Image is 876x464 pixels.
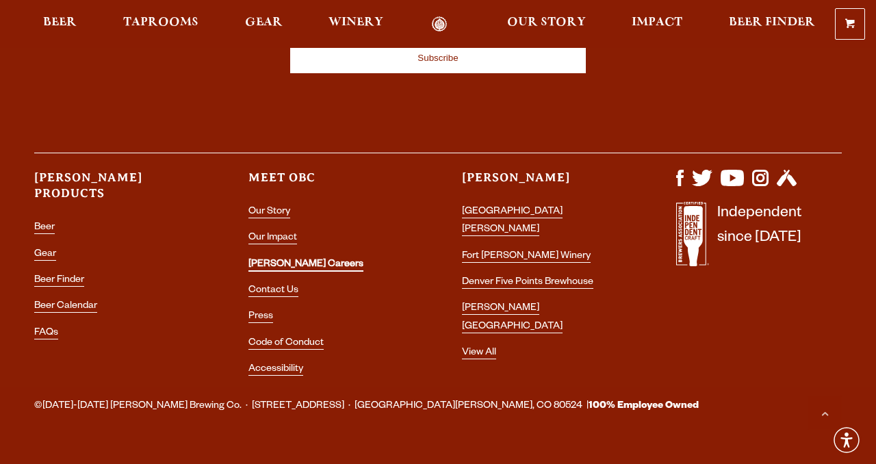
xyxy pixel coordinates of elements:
a: Scroll to top [808,396,842,430]
a: Beer Finder [34,275,84,287]
p: Independent since [DATE] [717,202,801,274]
a: Visit us on YouTube [721,179,744,190]
span: Impact [632,17,682,28]
a: Accessibility [248,364,303,376]
a: Press [248,311,273,323]
a: Visit us on Instagram [752,179,769,190]
a: Visit us on X (formerly Twitter) [692,179,712,190]
span: Winery [328,17,383,28]
a: Visit us on Facebook [676,179,684,190]
span: Beer [43,17,77,28]
a: Taprooms [114,16,207,32]
a: Odell Home [413,16,465,32]
a: Code of Conduct [248,338,324,350]
a: Winery [320,16,392,32]
a: Gear [34,249,56,261]
h3: [PERSON_NAME] Products [34,170,200,214]
span: Beer Finder [729,17,815,28]
span: ©[DATE]-[DATE] [PERSON_NAME] Brewing Co. · [STREET_ADDRESS] · [GEOGRAPHIC_DATA][PERSON_NAME], CO ... [34,398,699,415]
span: Our Story [507,17,586,28]
a: [PERSON_NAME] Careers [248,259,363,272]
a: Contact Us [248,285,298,297]
a: Our Impact [248,233,297,244]
h3: [PERSON_NAME] [462,170,628,198]
div: Accessibility Menu [832,425,862,455]
a: [PERSON_NAME] [GEOGRAPHIC_DATA] [462,303,563,333]
a: View All [462,348,496,359]
a: Beer Calendar [34,301,97,313]
a: Beer Finder [720,16,824,32]
a: Fort [PERSON_NAME] Winery [462,251,591,263]
a: Our Story [248,207,290,218]
span: Taprooms [123,17,198,28]
a: Denver Five Points Brewhouse [462,277,593,289]
strong: 100% Employee Owned [589,401,699,412]
a: FAQs [34,328,58,339]
a: Beer [34,222,55,234]
input: Subscribe [290,43,586,73]
a: Visit us on Untappd [777,179,797,190]
a: Gear [236,16,292,32]
a: [GEOGRAPHIC_DATA][PERSON_NAME] [462,207,563,236]
h3: Meet OBC [248,170,414,198]
a: Beer [34,16,86,32]
a: Our Story [498,16,595,32]
a: Impact [623,16,691,32]
span: Gear [245,17,283,28]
